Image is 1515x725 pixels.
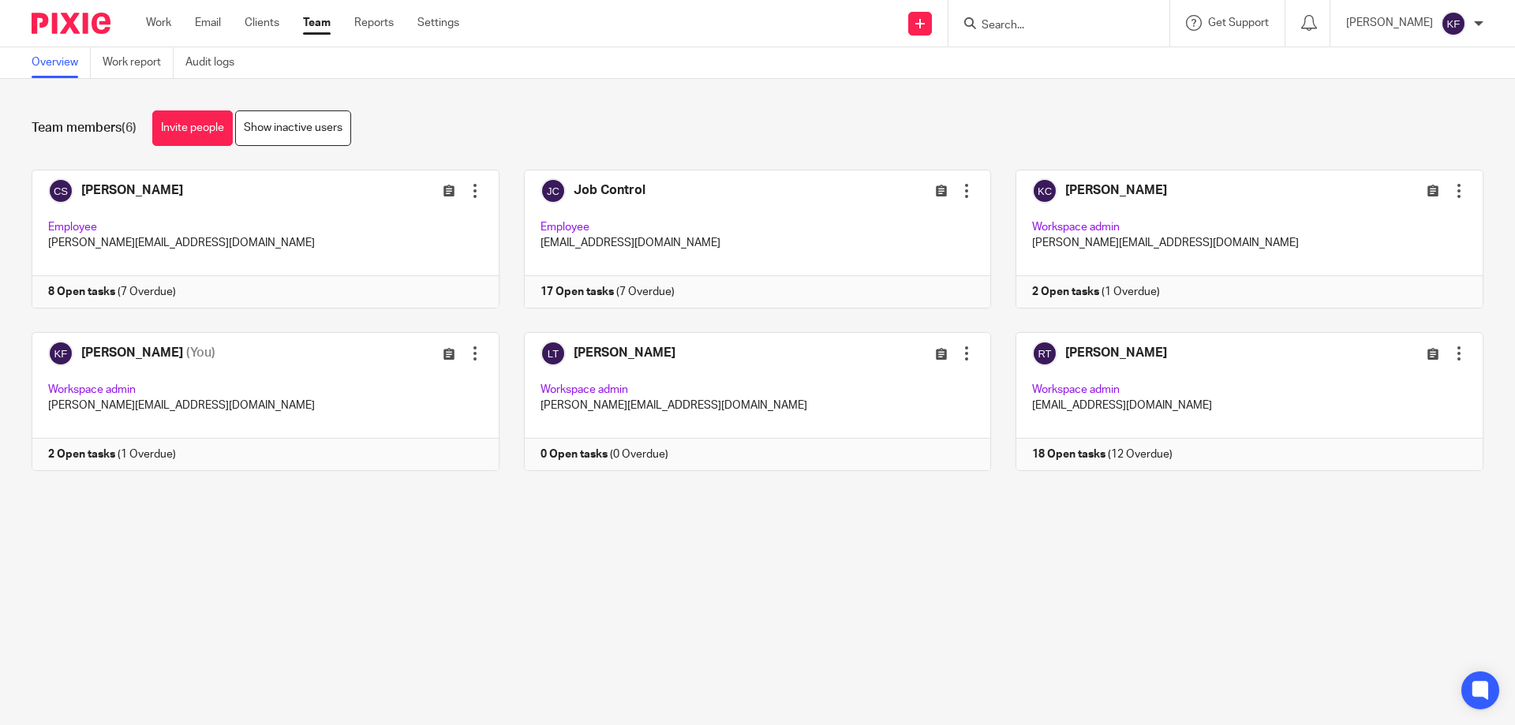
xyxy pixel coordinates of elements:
a: Settings [417,15,459,31]
a: Invite people [152,110,233,146]
a: Work [146,15,171,31]
a: Clients [245,15,279,31]
span: Get Support [1208,17,1269,28]
h1: Team members [32,120,137,136]
img: Pixie [32,13,110,34]
a: Audit logs [185,47,246,78]
a: Overview [32,47,91,78]
a: Reports [354,15,394,31]
a: Team [303,15,331,31]
a: Show inactive users [235,110,351,146]
p: [PERSON_NAME] [1346,15,1433,31]
img: svg%3E [1441,11,1466,36]
span: (6) [122,121,137,134]
a: Email [195,15,221,31]
input: Search [980,19,1122,33]
a: Work report [103,47,174,78]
